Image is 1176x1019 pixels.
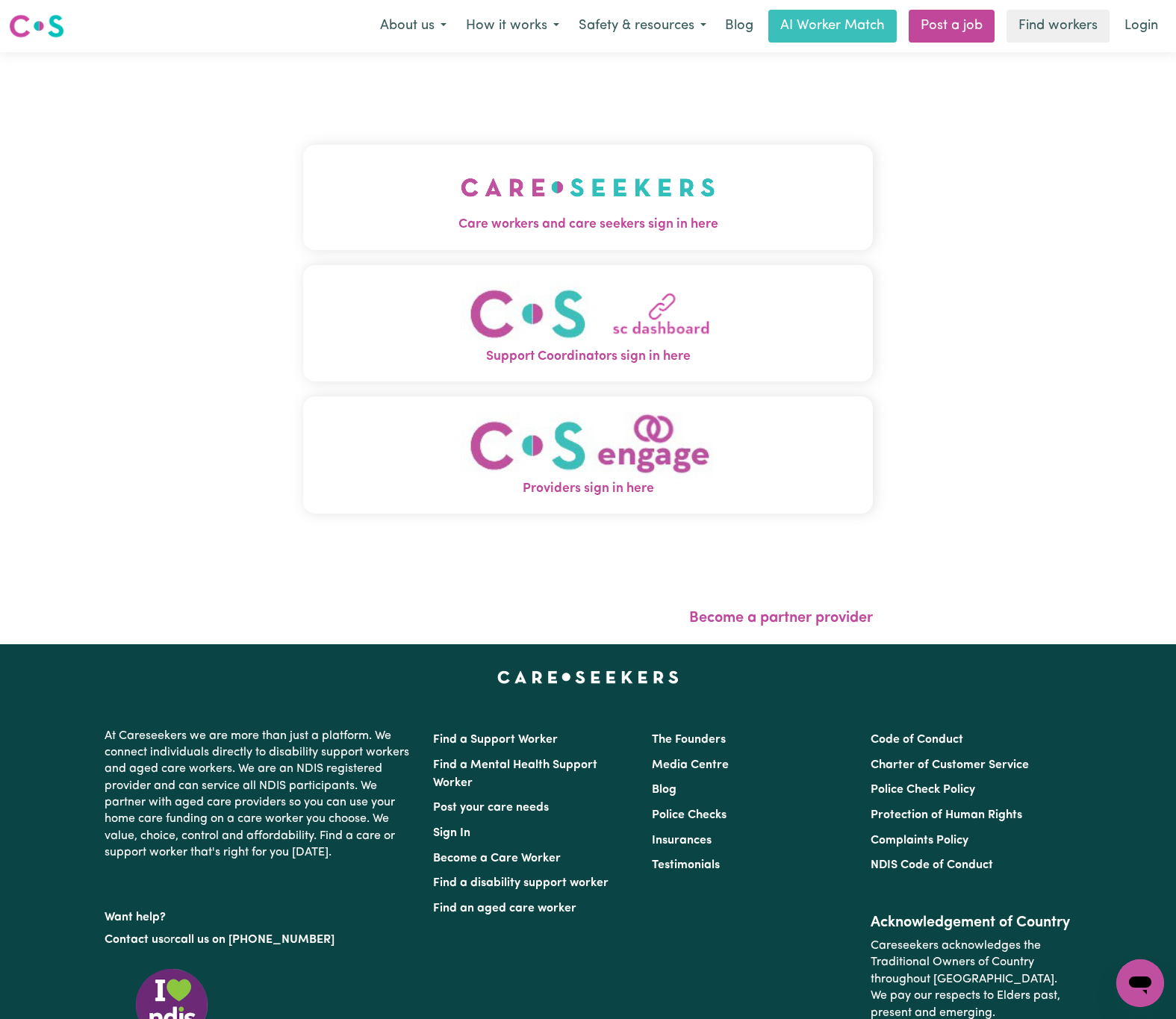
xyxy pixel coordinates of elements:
a: Insurances [652,835,712,847]
a: Find a disability support worker [433,877,609,889]
a: Charter of Customer Service [871,759,1029,771]
button: Care workers and care seekers sign in here [303,145,874,249]
span: Care workers and care seekers sign in here [303,215,874,234]
a: Find workers [1007,10,1110,43]
img: Careseekers logo [9,13,64,40]
a: Careseekers home page [497,671,679,683]
a: AI Worker Match [768,10,897,43]
h2: Acknowledgement of Country [871,914,1071,932]
button: About us [370,10,456,42]
a: NDIS Code of Conduct [871,859,993,871]
a: Post a job [909,10,995,43]
a: Careseekers logo [9,9,64,43]
a: Sign In [433,827,470,839]
a: Blog [652,784,676,796]
a: Become a partner provider [689,611,873,626]
a: The Founders [652,734,726,746]
a: Find a Support Worker [433,734,558,746]
button: Providers sign in here [303,396,874,514]
a: Media Centre [652,759,729,771]
a: Find a Mental Health Support Worker [433,759,597,789]
a: Protection of Human Rights [871,809,1022,821]
a: Become a Care Worker [433,853,561,864]
a: Blog [716,10,762,43]
a: Police Checks [652,809,727,821]
a: Post your care needs [433,802,549,814]
p: At Careseekers we are more than just a platform. We connect individuals directly to disability su... [105,722,415,867]
a: Police Check Policy [871,784,975,796]
p: Want help? [105,903,415,926]
span: Providers sign in here [303,479,874,499]
a: Testimonials [652,859,720,871]
a: Complaints Policy [871,835,968,847]
a: Contact us [105,934,164,946]
span: Support Coordinators sign in here [303,347,874,367]
p: or [105,926,415,954]
button: Safety & resources [569,10,716,42]
button: Support Coordinators sign in here [303,265,874,382]
a: Code of Conduct [871,734,963,746]
iframe: Button to launch messaging window [1116,959,1164,1007]
button: How it works [456,10,569,42]
a: Login [1116,10,1167,43]
a: Find an aged care worker [433,903,576,914]
a: call us on [PHONE_NUMBER] [175,934,335,946]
